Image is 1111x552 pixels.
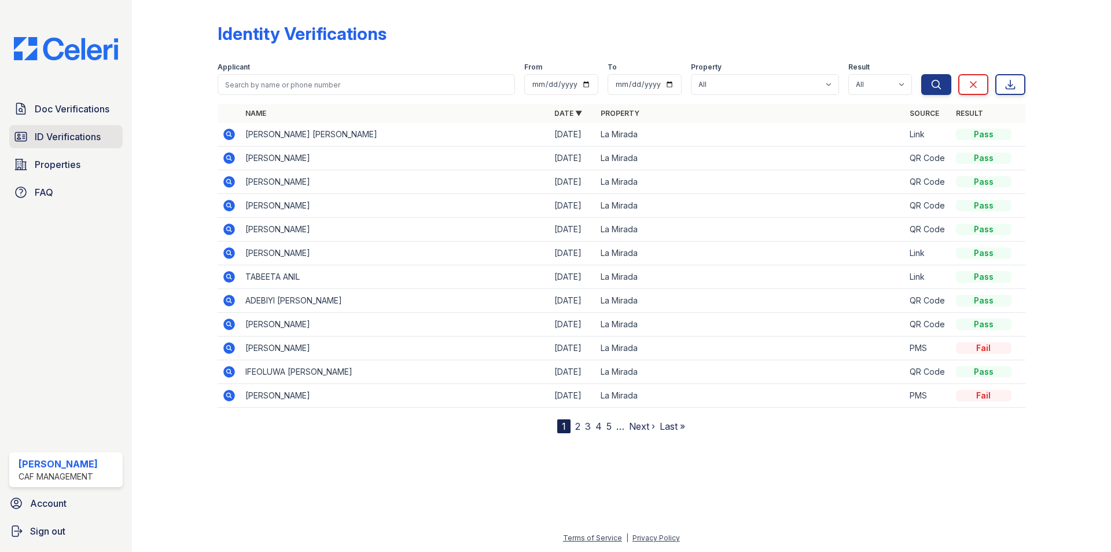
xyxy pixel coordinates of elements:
[596,289,905,313] td: La Mirada
[905,218,951,242] td: QR Code
[9,97,123,120] a: Doc Verifications
[241,147,550,170] td: [PERSON_NAME]
[554,109,582,118] a: Date ▼
[596,170,905,194] td: La Mirada
[956,176,1011,188] div: Pass
[5,520,127,543] a: Sign out
[585,421,591,432] a: 3
[596,123,905,147] td: La Mirada
[30,496,67,510] span: Account
[905,242,951,265] td: Link
[241,360,550,384] td: IFEOLUWA [PERSON_NAME]
[596,313,905,337] td: La Mirada
[956,390,1011,401] div: Fail
[575,421,580,432] a: 2
[629,421,655,432] a: Next ›
[596,194,905,218] td: La Mirada
[660,421,685,432] a: Last »
[956,247,1011,259] div: Pass
[35,130,101,144] span: ID Verifications
[848,63,870,72] label: Result
[956,366,1011,378] div: Pass
[905,337,951,360] td: PMS
[35,102,109,116] span: Doc Verifications
[245,109,266,118] a: Name
[218,23,387,44] div: Identity Verifications
[596,360,905,384] td: La Mirada
[241,289,550,313] td: ADEBIYI [PERSON_NAME]
[956,295,1011,306] div: Pass
[691,63,722,72] label: Property
[35,185,53,199] span: FAQ
[557,419,571,433] div: 1
[596,218,905,242] td: La Mirada
[596,265,905,289] td: La Mirada
[241,265,550,289] td: TABEETA ANIL
[905,194,951,218] td: QR Code
[632,533,680,542] a: Privacy Policy
[218,63,250,72] label: Applicant
[550,289,596,313] td: [DATE]
[905,384,951,408] td: PMS
[956,109,983,118] a: Result
[956,200,1011,211] div: Pass
[595,421,602,432] a: 4
[905,360,951,384] td: QR Code
[9,153,123,176] a: Properties
[563,533,622,542] a: Terms of Service
[241,242,550,265] td: [PERSON_NAME]
[524,63,542,72] label: From
[626,533,628,542] div: |
[241,123,550,147] td: [PERSON_NAME] [PERSON_NAME]
[19,471,98,482] div: CAF Management
[956,224,1011,235] div: Pass
[956,152,1011,164] div: Pass
[550,337,596,360] td: [DATE]
[616,419,624,433] span: …
[601,109,639,118] a: Property
[905,289,951,313] td: QR Code
[550,194,596,218] td: [DATE]
[905,313,951,337] td: QR Code
[30,524,65,538] span: Sign out
[241,170,550,194] td: [PERSON_NAME]
[9,125,123,148] a: ID Verifications
[241,384,550,408] td: [PERSON_NAME]
[596,337,905,360] td: La Mirada
[241,194,550,218] td: [PERSON_NAME]
[5,37,127,60] img: CE_Logo_Blue-a8612792a0a2168367f1c8372b55b34899dd931a85d93a1a3d3e32e68fde9ad4.png
[905,147,951,170] td: QR Code
[606,421,612,432] a: 5
[956,271,1011,283] div: Pass
[596,384,905,408] td: La Mirada
[905,265,951,289] td: Link
[956,129,1011,140] div: Pass
[218,74,515,95] input: Search by name or phone number
[35,158,80,171] span: Properties
[550,242,596,265] td: [DATE]
[550,384,596,408] td: [DATE]
[550,218,596,242] td: [DATE]
[550,313,596,337] td: [DATE]
[956,319,1011,330] div: Pass
[550,360,596,384] td: [DATE]
[550,147,596,170] td: [DATE]
[9,181,123,204] a: FAQ
[5,492,127,515] a: Account
[596,147,905,170] td: La Mirada
[550,170,596,194] td: [DATE]
[910,109,939,118] a: Source
[608,63,617,72] label: To
[905,170,951,194] td: QR Code
[241,337,550,360] td: [PERSON_NAME]
[550,265,596,289] td: [DATE]
[596,242,905,265] td: La Mirada
[241,313,550,337] td: [PERSON_NAME]
[905,123,951,147] td: Link
[241,218,550,242] td: [PERSON_NAME]
[19,457,98,471] div: [PERSON_NAME]
[956,342,1011,354] div: Fail
[550,123,596,147] td: [DATE]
